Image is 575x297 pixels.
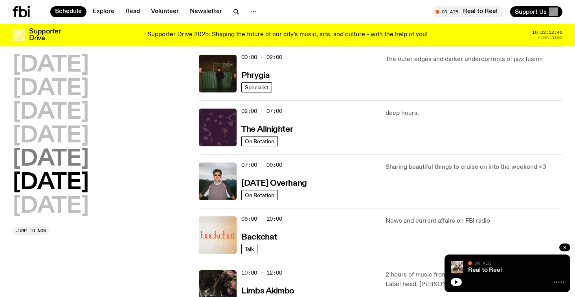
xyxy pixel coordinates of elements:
a: Phrygia [241,70,270,80]
p: The outer edges and darker undercurrents of jazz fusion [386,55,562,64]
a: On Rotation [241,136,278,146]
a: Newsletter [185,6,227,17]
span: 09:00 - 10:00 [241,215,282,223]
h3: [DATE] Overhang [241,179,307,188]
h3: Phrygia [241,72,270,80]
p: Supporter Drive 2025: Shaping the future of our city’s music, arts, and culture - with the help o... [147,31,428,39]
span: On Air [474,260,491,266]
a: Backchat [241,232,277,242]
img: Harrie Hastings stands in front of cloud-covered sky and rolling hills. He's wearing sunglasses a... [199,162,237,200]
a: On Rotation [241,190,278,200]
a: [DATE] Overhang [241,178,307,188]
h3: Limbs Akimbo [241,287,294,295]
span: Support Us [515,8,547,15]
span: Talk [245,246,254,252]
span: 10:00 - 12:00 [241,269,282,277]
h3: Supporter Drive [29,28,61,42]
button: [DATE] [13,78,89,100]
span: Remaining [538,35,562,40]
span: On Rotation [245,192,274,198]
img: Jasper Craig Adams holds a vintage camera to his eye, obscuring his face. He is wearing a grey ju... [451,261,463,273]
h3: The Allnighter [241,125,293,134]
a: Volunteer [146,6,184,17]
a: Limbs Akimbo [241,286,294,295]
button: [DATE] [13,54,89,76]
button: [DATE] [13,148,89,170]
button: [DATE] [13,172,89,194]
button: [DATE] [13,101,89,124]
a: Real to Reel [468,267,502,273]
a: Explore [88,6,119,17]
span: Jump to now [16,229,46,233]
span: 00:00 - 02:00 [241,53,282,61]
p: Sharing beautiful things to cruise on into the weekend <3 [386,162,562,172]
a: Talk [241,244,257,254]
button: [DATE] [13,196,89,218]
span: 10:02:12:46 [532,30,562,35]
a: Schedule [50,6,86,17]
button: Support Us [510,6,562,17]
span: 07:00 - 09:00 [241,161,282,169]
span: 02:00 - 07:00 [241,107,282,115]
button: Jump to now [13,227,49,235]
a: Specialist [241,82,272,92]
button: [DATE] [13,125,89,147]
span: On Rotation [245,138,274,144]
span: Specialist [245,84,268,90]
a: The Allnighter [241,124,293,134]
a: Read [121,6,145,17]
p: 2 hours of music from [GEOGRAPHIC_DATA]'s Moonshoe Label head, [PERSON_NAME] AKA Cousin [386,270,562,289]
p: News and current affairs on FBi radio [386,216,562,226]
img: A greeny-grainy film photo of Bela, John and Bindi at night. They are standing in a backyard on g... [199,55,237,92]
button: On AirReal to Reel [432,6,504,17]
h3: Backchat [241,233,277,242]
p: deep hours. [386,109,562,118]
